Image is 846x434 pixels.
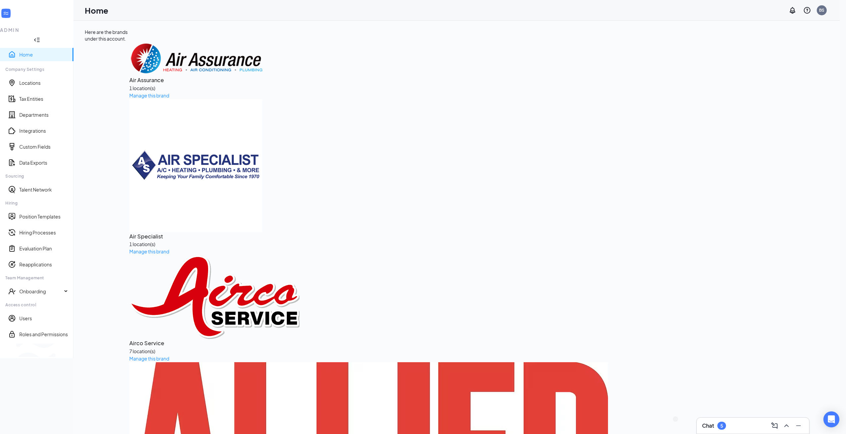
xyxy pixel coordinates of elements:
[129,29,262,76] img: Air Assurance logo
[783,422,790,430] svg: ChevronUp
[129,99,262,232] img: Air Specialist logo
[3,10,9,17] svg: WorkstreamLogo
[720,423,723,429] div: 5
[702,422,714,429] h3: Chat
[788,6,796,14] svg: Notifications
[5,275,68,281] div: Team Management
[129,348,828,355] div: 7 location(s)
[129,84,828,92] div: 1 location(s)
[19,186,68,193] a: Talent Network
[794,422,802,430] svg: Minimize
[8,287,16,295] svg: UserCheck
[8,322,64,378] svg: WorkstreamLogo
[129,255,300,339] img: Airco Service logo
[19,143,68,150] a: Custom Fields
[129,92,169,98] a: Manage this brand
[129,356,169,362] a: Manage this brand
[19,331,68,338] a: Roles and Permissions
[19,261,68,268] a: Reapplications
[19,159,68,166] a: Data Exports
[129,232,828,241] h3: Air Specialist
[19,111,68,118] a: Departments
[5,200,68,206] div: Hiring
[129,339,828,348] h3: Airco Service
[129,240,828,248] div: 1 location(s)
[129,248,169,254] a: Manage this brand
[5,302,68,308] div: Access control
[769,420,780,431] button: ComposeMessage
[823,411,839,427] div: Open Intercom Messenger
[781,420,792,431] button: ChevronUp
[5,67,68,72] div: Company Settings
[5,173,68,179] div: Sourcing
[19,51,68,58] a: Home
[819,7,824,13] div: BS
[793,420,804,431] button: Minimize
[19,315,68,322] a: Users
[19,127,68,134] a: Integrations
[19,229,68,236] a: Hiring Processes
[85,5,108,16] h1: Home
[129,76,828,84] h3: Air Assurance
[19,288,62,295] div: Onboarding
[19,213,68,220] a: Position Templates
[803,6,811,14] svg: QuestionInfo
[19,245,68,252] a: Evaluation Plan
[34,37,40,43] svg: Collapse
[19,95,68,102] a: Tax Entities
[19,79,68,86] a: Locations
[771,422,779,430] svg: ComposeMessage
